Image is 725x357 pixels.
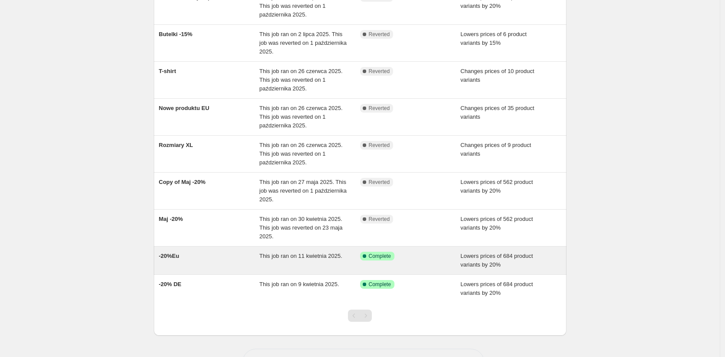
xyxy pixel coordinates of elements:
[159,68,176,74] span: T-shirt
[460,281,533,296] span: Lowers prices of 684 product variants by 20%
[460,105,534,120] span: Changes prices of 35 product variants
[369,216,390,223] span: Reverted
[460,253,533,268] span: Lowers prices of 684 product variants by 20%
[369,68,390,75] span: Reverted
[259,281,339,287] span: This job ran on 9 kwietnia 2025.
[369,31,390,38] span: Reverted
[369,142,390,149] span: Reverted
[460,179,533,194] span: Lowers prices of 562 product variants by 20%
[369,179,390,186] span: Reverted
[159,31,192,37] span: Butelki -15%
[259,31,347,55] span: This job ran on 2 lipca 2025. This job was reverted on 1 października 2025.
[369,281,391,288] span: Complete
[259,253,342,259] span: This job ran on 11 kwietnia 2025.
[460,68,534,83] span: Changes prices of 10 product variants
[159,179,206,185] span: Copy of Maj -20%
[159,216,183,222] span: Maj -20%
[460,142,531,157] span: Changes prices of 9 product variants
[259,105,343,129] span: This job ran on 26 czerwca 2025. This job was reverted on 1 października 2025.
[259,216,342,240] span: This job ran on 30 kwietnia 2025. This job was reverted on 23 maja 2025.
[259,179,347,203] span: This job ran on 27 maja 2025. This job was reverted on 1 października 2025.
[369,105,390,112] span: Reverted
[259,68,343,92] span: This job ran on 26 czerwca 2025. This job was reverted on 1 października 2025.
[159,281,182,287] span: -20% DE
[159,253,179,259] span: -20%Eu
[369,253,391,260] span: Complete
[348,310,372,322] nav: Pagination
[159,142,193,148] span: Rozmiary XL
[159,105,209,111] span: Nowe produktu EU
[460,216,533,231] span: Lowers prices of 562 product variants by 20%
[460,31,526,46] span: Lowers prices of 6 product variants by 15%
[259,142,343,166] span: This job ran on 26 czerwca 2025. This job was reverted on 1 października 2025.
